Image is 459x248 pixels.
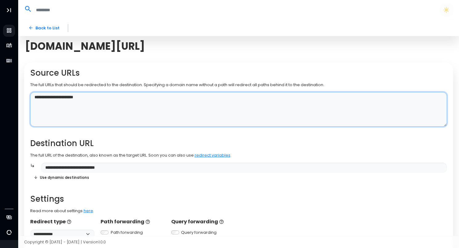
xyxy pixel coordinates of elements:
a: redirect variables [195,152,230,158]
label: Path forwarding [111,229,143,236]
a: Back to List [24,23,64,33]
button: Toggle Aside [3,4,15,16]
span: [DOMAIN_NAME][URL] [25,40,145,52]
h2: Settings [30,194,447,204]
label: Query forwarding [181,229,217,236]
p: The full URL of the destination, also known as the target URL. Soon you can also use . [30,152,447,158]
p: The full URLs that should be redirected to the destination. Specifying a domain name without a pa... [30,82,447,88]
p: Read more about settings . [30,208,447,214]
p: Path forwarding [101,218,165,225]
p: Redirect type [30,218,95,225]
button: Use dynamic destinations [30,173,93,182]
h2: Source URLs [30,68,447,78]
a: here [84,208,93,214]
h2: Destination URL [30,139,447,148]
p: Query forwarding [171,218,236,225]
span: Copyright © [DATE] - [DATE] | Version 1.0.0 [24,239,106,245]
